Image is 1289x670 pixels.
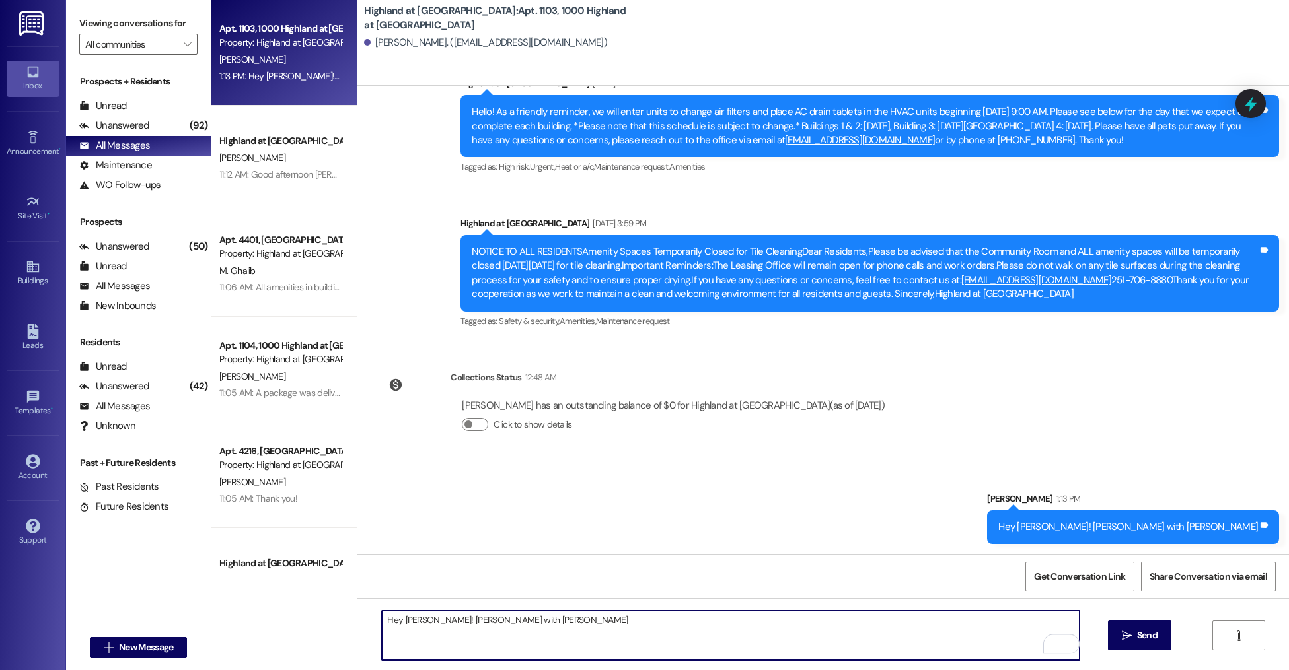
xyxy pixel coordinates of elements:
div: Prospects [66,215,211,229]
div: Past + Future Residents [66,456,211,470]
div: Unread [79,259,127,273]
div: Property: Highland at [GEOGRAPHIC_DATA] [219,247,342,261]
img: ResiDesk Logo [19,11,46,36]
span: [PERSON_NAME] [219,53,285,65]
a: Account [7,450,59,486]
a: [EMAIL_ADDRESS][DOMAIN_NAME] [785,133,935,147]
a: Templates • [7,385,59,421]
div: [DATE] 3:59 PM [589,217,646,230]
div: 12:48 AM [522,370,557,384]
div: Apt. 4216, [GEOGRAPHIC_DATA] at [GEOGRAPHIC_DATA] [219,444,342,458]
div: (50) [186,236,211,257]
div: New Inbounds [79,299,156,313]
div: All Messages [79,399,150,413]
div: NOTICE TO ALL RESIDENTSAmenity Spaces Temporarily Closed for Tile CleaningDear Residents,Please b... [472,245,1258,302]
div: Apt. 1103, 1000 Highland at [GEOGRAPHIC_DATA] [219,22,342,36]
div: Highland at [GEOGRAPHIC_DATA] [219,556,342,570]
div: [PERSON_NAME] has an outstanding balance of $0 for Highland at [GEOGRAPHIC_DATA] (as of [DATE]) [462,399,885,413]
div: Future Residents [79,500,168,514]
div: 11:12 AM: Good afternoon [PERSON_NAME], you've been approved. I sent over an email with different... [219,168,1260,180]
span: M. Ghalib [219,265,256,277]
div: Apt. 4401, [GEOGRAPHIC_DATA] at [GEOGRAPHIC_DATA] [219,233,342,247]
span: Safety & security , [499,316,559,327]
i:  [184,39,191,50]
div: Property: Highland at [GEOGRAPHIC_DATA] [219,352,342,366]
span: Heat or a/c , [555,161,594,172]
div: 11:06 AM: All amenities in building 2 are open and can be used again. Thank you for your patience. [219,281,591,293]
div: Highland at [GEOGRAPHIC_DATA] [460,217,1279,235]
textarea: To enrich screen reader interactions, please activate Accessibility in Grammarly extension settings [382,611,1079,660]
div: Apt. 1104, 1000 Highland at [GEOGRAPHIC_DATA] [219,339,342,352]
span: [PERSON_NAME] [219,476,285,488]
div: Hello! As a friendly reminder, we will enter units to change air filters and place AC drain table... [472,105,1258,147]
a: Leads [7,320,59,356]
span: Amenities [669,161,705,172]
div: Residents [66,335,211,349]
span: Get Conversation Link [1034,570,1125,584]
div: Tagged as: [460,157,1279,176]
span: [PERSON_NAME] [219,152,285,164]
span: New Message [119,640,173,654]
label: Click to show details [494,418,571,432]
span: Urgent , [530,161,555,172]
div: Unknown [79,419,135,433]
div: Highland at [GEOGRAPHIC_DATA] [460,77,1279,95]
div: 11:05 AM: A package was delivered to the front office for you. I just dropped it off. Thank you [219,387,570,399]
div: Past Residents [79,480,159,494]
a: Inbox [7,61,59,96]
div: Maintenance [79,158,152,172]
a: [EMAIL_ADDRESS][DOMAIN_NAME] [961,273,1111,286]
div: Prospects + Residents [66,75,211,88]
button: New Message [90,637,188,658]
div: Tagged as: [460,312,1279,331]
div: All Messages [79,279,150,293]
div: Highland at [GEOGRAPHIC_DATA] [219,134,342,148]
div: Collections Status [451,370,521,384]
div: Property: Highland at [GEOGRAPHIC_DATA] [219,458,342,472]
span: [PERSON_NAME] [219,574,285,586]
div: (42) [186,376,211,397]
div: (92) [186,116,211,136]
div: [PERSON_NAME]. ([EMAIL_ADDRESS][DOMAIN_NAME]) [364,36,607,50]
div: [PERSON_NAME] [987,492,1279,510]
i:  [1122,630,1132,641]
a: Site Visit • [7,191,59,226]
div: Unread [79,360,127,374]
span: High risk , [499,161,530,172]
div: Unanswered [79,119,149,133]
a: Buildings [7,255,59,291]
div: All Messages [79,139,150,152]
a: Support [7,515,59,551]
div: Unanswered [79,240,149,253]
div: Unread [79,99,127,113]
div: 1:13 PM: Hey [PERSON_NAME]! [PERSON_NAME] with [PERSON_NAME] [219,70,489,82]
span: Maintenance request , [594,161,669,172]
div: Unanswered [79,380,149,393]
div: 11:05 AM: Thank you! [219,492,297,504]
button: Send [1108,620,1172,650]
span: • [51,404,53,413]
div: WO Follow-ups [79,178,161,192]
div: Property: Highland at [GEOGRAPHIC_DATA] [219,36,342,50]
span: • [48,209,50,218]
span: Amenities , [560,316,597,327]
span: [PERSON_NAME] [219,370,285,382]
label: Viewing conversations for [79,13,198,34]
i:  [104,642,114,653]
button: Share Conversation via email [1141,562,1276,591]
input: All communities [85,34,176,55]
i:  [1234,630,1243,641]
span: • [59,145,61,154]
span: Maintenance request [596,316,670,327]
b: Highland at [GEOGRAPHIC_DATA]: Apt. 1103, 1000 Highland at [GEOGRAPHIC_DATA] [364,4,628,32]
div: 1:13 PM [1053,492,1080,506]
span: Send [1137,628,1158,642]
div: Hey [PERSON_NAME]! [PERSON_NAME] with [PERSON_NAME] [998,520,1258,534]
span: Share Conversation via email [1150,570,1267,584]
button: Get Conversation Link [1025,562,1134,591]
